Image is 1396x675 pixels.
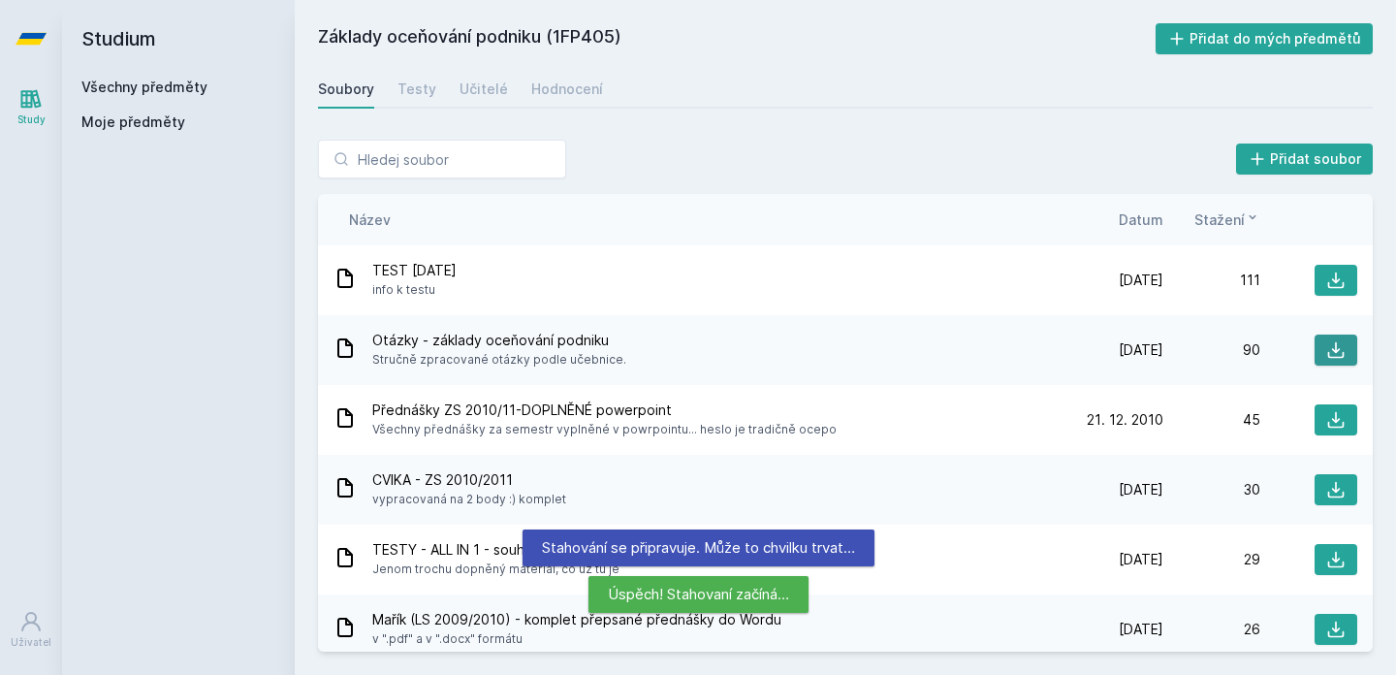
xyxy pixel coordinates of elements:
a: Soubory [318,70,374,109]
span: Moje předměty [81,112,185,132]
span: TEST [DATE] [372,261,457,280]
div: 90 [1163,340,1260,360]
div: Stahování se připravuje. Může to chvilku trvat… [523,530,874,566]
div: Učitelé [460,80,508,99]
span: [DATE] [1119,620,1163,639]
span: Stručně zpracované otázky podle učebnice. [372,350,626,370]
div: 30 [1163,480,1260,499]
span: vypracovaná na 2 body :) komplet [372,490,566,509]
span: [DATE] [1119,340,1163,360]
span: [DATE] [1119,480,1163,499]
input: Hledej soubor [318,140,566,178]
span: [DATE] [1119,271,1163,290]
a: Testy [397,70,436,109]
span: Otázky - základy oceňování podniku [372,331,626,350]
span: Všechny přednášky za semestr vyplněné v powrpointu... heslo je tradičně ocepo [372,420,837,439]
span: CVIKA - ZS 2010/2011 [372,470,566,490]
span: v ".pdf" a v ".docx" formátu [372,629,781,649]
span: 21. 12. 2010 [1087,410,1163,430]
div: Hodnocení [531,80,603,99]
div: Úspěch! Stahovaní začíná… [588,576,809,613]
span: [DATE] [1119,550,1163,569]
div: Uživatel [11,635,51,650]
h2: Základy oceňování podniku (1FP405) [318,23,1156,54]
div: Study [17,112,46,127]
a: Učitelé [460,70,508,109]
div: 29 [1163,550,1260,569]
button: Název [349,209,391,230]
button: Datum [1119,209,1163,230]
a: Study [4,78,58,137]
button: Přidat do mých předmětů [1156,23,1374,54]
button: Stažení [1194,209,1260,230]
span: TESTY - ALL IN 1 - souhrn otázek a příkladů [372,540,652,560]
div: 26 [1163,620,1260,639]
a: Všechny předměty [81,79,207,95]
a: Hodnocení [531,70,603,109]
button: Přidat soubor [1236,144,1374,175]
span: Přednášky ZS 2010/11-DOPLNĚNÉ powerpoint [372,401,837,420]
a: Uživatel [4,600,58,659]
span: Mařík (LS 2009/2010) - komplet přepsané přednášky do Wordu [372,610,781,629]
div: Testy [397,80,436,99]
div: 45 [1163,410,1260,430]
span: Stažení [1194,209,1245,230]
div: 111 [1163,271,1260,290]
span: info k testu [372,280,457,300]
div: Soubory [318,80,374,99]
span: Jenom trochu dopněný materiál, co už tu je [372,560,652,579]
